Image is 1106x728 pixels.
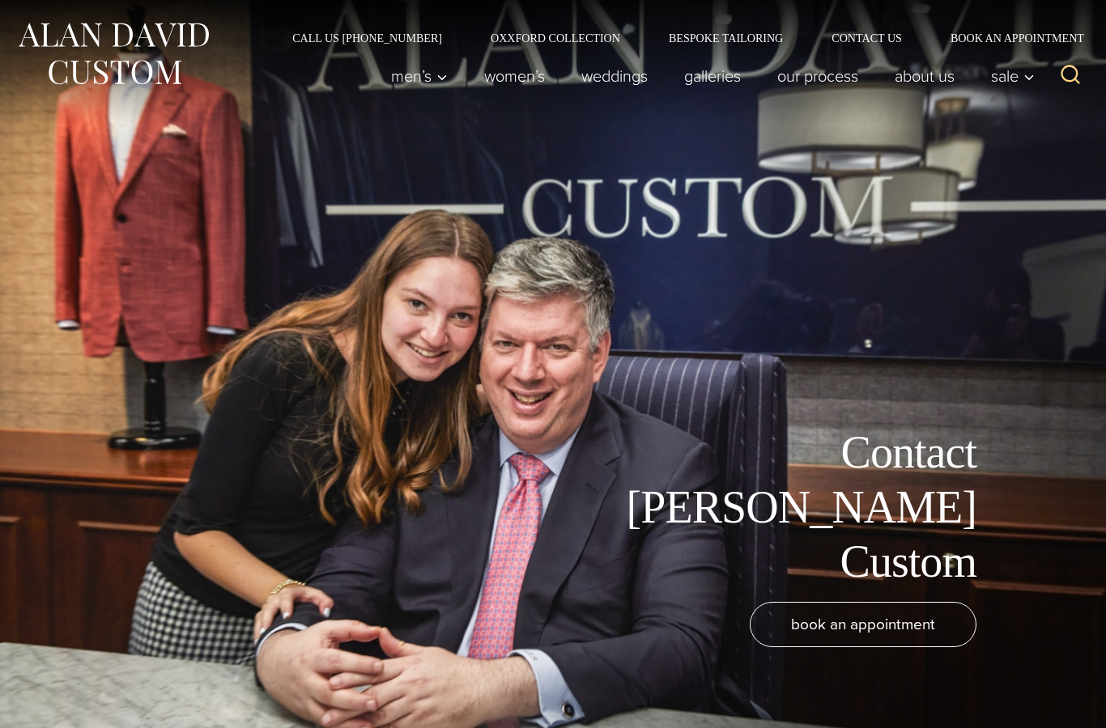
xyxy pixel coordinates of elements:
[1051,57,1090,95] button: View Search Form
[644,32,807,44] a: Bespoke Tailoring
[666,60,759,92] a: Galleries
[807,32,926,44] a: Contact Us
[750,602,976,647] a: book an appointment
[391,68,448,84] span: Men’s
[612,425,976,589] h1: Contact [PERSON_NAME] Custom
[564,60,666,92] a: weddings
[759,60,877,92] a: Our Process
[16,18,211,90] img: Alan David Custom
[466,60,564,92] a: Women’s
[268,32,466,44] a: Call Us [PHONE_NUMBER]
[466,32,644,44] a: Oxxford Collection
[268,32,1090,44] nav: Secondary Navigation
[877,60,973,92] a: About Us
[926,32,1090,44] a: Book an Appointment
[791,612,935,636] span: book an appointment
[373,60,1044,92] nav: Primary Navigation
[991,68,1035,84] span: Sale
